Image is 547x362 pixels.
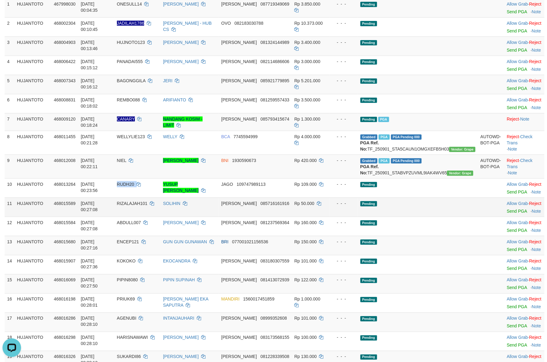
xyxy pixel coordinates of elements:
[221,278,257,283] span: [PERSON_NAME]
[54,316,75,321] span: 468016286
[507,239,529,244] span: ·
[507,201,529,206] span: ·
[332,78,355,84] div: - - -
[261,59,289,64] span: Copy 082114686606 to clipboard
[261,220,289,225] span: Copy 081237569364 to clipboard
[117,134,145,139] span: WELLYLIE123
[360,259,377,264] span: Pending
[163,21,212,32] a: [PERSON_NAME] - HUB CS
[504,56,545,75] td: ·
[5,255,15,274] td: 14
[332,116,355,122] div: - - -
[5,131,15,155] td: 8
[360,164,379,175] b: PGA Ref. No:
[532,266,541,271] a: Note
[379,158,390,164] span: Marked by aeoiskan
[117,182,134,187] span: RUDH20
[15,113,51,131] td: HUJANTOTO
[360,134,378,140] span: Grabbed
[261,278,289,283] span: Copy 081413072939 to clipboard
[391,134,422,140] span: PGA Pending
[507,158,519,163] a: Reject
[163,297,208,308] a: [PERSON_NAME] EKA SAPUTRA
[261,2,289,6] span: Copy 087719349069 to clipboard
[507,97,528,102] a: Allow Grab
[532,247,541,252] a: Note
[507,48,527,53] a: Send PGA
[504,17,545,36] td: ·
[360,158,378,164] span: Grabbed
[295,2,321,6] span: Rp 3.850.000
[54,117,75,121] span: 468009120
[332,277,355,283] div: - - -
[379,134,390,140] span: Marked by aeoiskan
[507,343,527,348] a: Send PGA
[532,9,541,14] a: Note
[360,201,377,207] span: Pending
[295,158,317,163] span: Rp 420.000
[449,147,476,152] span: Vendor URL: https://settle31.1velocity.biz
[504,94,545,113] td: ·
[5,75,15,94] td: 5
[81,220,98,231] span: [DATE] 00:27:08
[507,258,529,263] span: ·
[529,21,542,26] a: Reject
[5,236,15,255] td: 13
[507,297,528,302] a: Allow Grab
[81,78,98,89] span: [DATE] 00:16:12
[504,36,545,56] td: ·
[507,201,528,206] a: Allow Grab
[54,21,75,26] span: 468002304
[5,155,15,178] td: 9
[163,316,194,321] a: INTANJAUHARI
[54,59,75,64] span: 468006422
[332,20,355,26] div: - - -
[520,117,530,121] a: Note
[360,278,377,283] span: Pending
[332,157,355,164] div: - - -
[507,354,528,359] a: Allow Grab
[221,220,257,225] span: [PERSON_NAME]
[529,278,542,283] a: Reject
[232,158,256,163] span: Copy 1930590673 to clipboard
[15,17,51,36] td: HUJANTOTO
[54,258,75,263] span: 468015907
[5,36,15,56] td: 3
[163,40,199,45] a: [PERSON_NAME]
[332,181,355,187] div: - - -
[295,278,317,283] span: Rp 122.000
[504,293,545,313] td: ·
[81,97,98,109] span: [DATE] 00:18:02
[507,78,529,83] span: ·
[243,297,274,302] span: Copy 1560017451859 to clipboard
[295,220,317,225] span: Rp 160.000
[234,134,258,139] span: Copy 7745594999 to clipboard
[507,158,532,169] a: Check Trans
[391,158,422,164] span: PGA Pending
[5,313,15,332] td: 17
[163,201,180,206] a: SOLIHIN
[15,56,51,75] td: HUJANTOTO
[529,59,542,64] a: Reject
[478,131,504,155] td: AUTOWD-BOT-PGA
[117,78,146,83] span: BAGONGGILA
[54,158,75,163] span: 468012008
[5,94,15,113] td: 6
[504,155,545,178] td: · ·
[295,78,321,83] span: Rp 5.201.000
[295,239,317,244] span: Rp 150.000
[332,58,355,65] div: - - -
[507,86,527,91] a: Send PGA
[507,316,528,321] a: Allow Grab
[332,1,355,7] div: - - -
[504,75,545,94] td: ·
[507,324,527,329] a: Send PGA
[507,335,528,340] a: Allow Grab
[5,293,15,313] td: 16
[15,178,51,198] td: HUJANTOTO
[81,117,98,128] span: [DATE] 00:18:24
[504,255,545,274] td: ·
[54,297,75,302] span: 468016198
[532,324,541,329] a: Note
[5,17,15,36] td: 2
